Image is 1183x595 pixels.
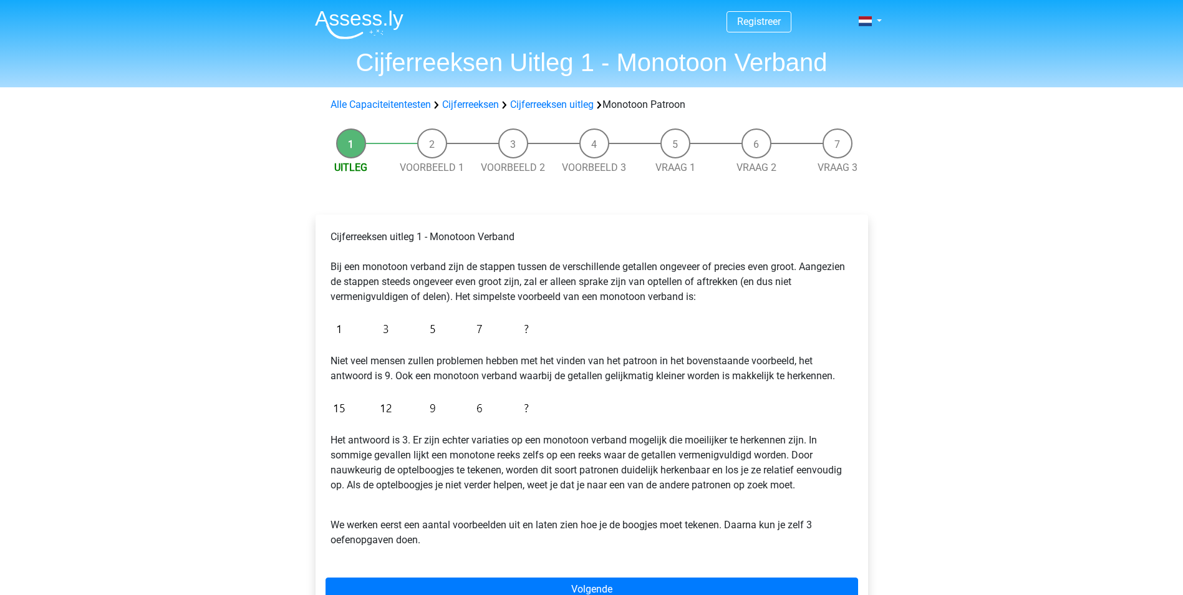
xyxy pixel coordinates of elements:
p: Cijferreeksen uitleg 1 - Monotoon Verband Bij een monotoon verband zijn de stappen tussen de vers... [331,230,853,304]
a: Cijferreeksen uitleg [510,99,594,110]
a: Voorbeeld 1 [400,162,464,173]
a: Cijferreeksen [442,99,499,110]
a: Registreer [737,16,781,27]
p: We werken eerst een aantal voorbeelden uit en laten zien hoe je de boogjes moet tekenen. Daarna k... [331,503,853,548]
a: Uitleg [334,162,367,173]
a: Voorbeeld 3 [562,162,626,173]
img: Figure sequences Example 2.png [331,394,535,423]
img: Assessly [315,10,403,39]
a: Vraag 3 [818,162,857,173]
div: Monotoon Patroon [326,97,858,112]
a: Vraag 2 [736,162,776,173]
a: Vraag 1 [655,162,695,173]
a: Alle Capaciteitentesten [331,99,431,110]
p: Niet veel mensen zullen problemen hebben met het vinden van het patroon in het bovenstaande voorb... [331,354,853,384]
a: Voorbeeld 2 [481,162,545,173]
p: Het antwoord is 3. Er zijn echter variaties op een monotoon verband mogelijk die moeilijker te he... [331,433,853,493]
img: Figure sequences Example 1.png [331,314,535,344]
h1: Cijferreeksen Uitleg 1 - Monotoon Verband [305,47,879,77]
